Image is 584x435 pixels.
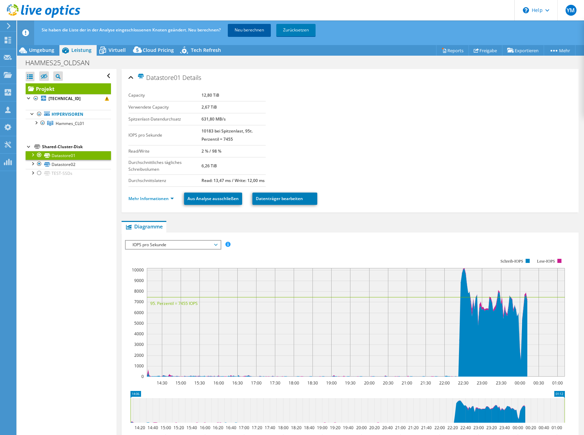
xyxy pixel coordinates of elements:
text: 16:40 [225,425,236,431]
a: Aus Analyse ausschließen [184,193,242,205]
text: 01:00 [552,380,562,386]
b: 631,80 MB/s [201,116,226,122]
span: Virtuell [109,47,126,53]
a: Reports [436,45,469,56]
text: 23:20 [486,425,497,431]
text: 00:30 [533,380,544,386]
span: Datastore01 [137,73,181,81]
b: 2,67 TiB [201,104,217,110]
text: 5000 [134,320,144,326]
text: 18:00 [278,425,288,431]
text: 14:30 [156,380,167,386]
a: Mehr Informationen [128,196,174,201]
text: 23:40 [499,425,510,431]
span: Tech Refresh [191,47,221,53]
text: 00:20 [525,425,536,431]
text: 16:30 [232,380,242,386]
label: Capacity [128,92,202,99]
text: 21:00 [401,380,412,386]
label: Durchschnittliches tägliches Schreibvolumen [128,159,202,173]
b: Read: 13,47 ms / Write: 12,00 ms [201,178,265,183]
label: Read/Write [128,148,202,155]
text: 9000 [134,278,144,283]
text: 23:00 [473,425,484,431]
text: 18:30 [307,380,318,386]
text: 00:00 [514,380,525,386]
span: IOPS pro Sekunde [129,241,217,249]
text: 1000 [134,363,144,369]
div: Shared-Cluster-Disk [42,143,111,151]
a: TEST-SSDs [26,169,111,178]
text: 18:20 [291,425,301,431]
a: [TECHNICAL_ID] [26,94,111,103]
label: Spitzenlast-Datendurchsatz [128,116,202,123]
text: Lese-IOPS [537,259,555,264]
text: 20:00 [356,425,366,431]
b: 10183 bei Spitzenlast, 95t. Perzentil = 7455 [201,128,253,142]
text: 19:40 [343,425,353,431]
text: 21:30 [420,380,431,386]
a: Datenträger bearbeiten [252,193,317,205]
a: Hammes_CL01 [26,119,111,128]
label: Durchschnittslatenz [128,177,202,184]
text: 00:00 [512,425,523,431]
text: 3000 [134,341,144,347]
span: Details [182,73,201,82]
text: 15:40 [186,425,197,431]
text: 16:00 [213,380,224,386]
text: 8000 [134,288,144,294]
text: 20:20 [369,425,379,431]
span: Cloud Pricing [143,47,174,53]
text: 00:40 [538,425,549,431]
text: 15:00 [160,425,171,431]
a: Hypervisoren [26,110,111,119]
text: 22:40 [460,425,471,431]
text: 19:30 [345,380,355,386]
text: 17:20 [251,425,262,431]
text: 18:40 [304,425,314,431]
a: Freigabe [469,45,502,56]
text: 95. Perzentil = 7455 IOPS [150,300,198,306]
span: Leistung [71,47,92,53]
text: 01:00 [551,425,562,431]
b: 12,80 TiB [201,92,219,98]
a: Zurücksetzen [276,24,316,36]
text: 19:20 [330,425,340,431]
b: 2 % / 98 % [201,148,221,154]
text: 22:00 [439,380,449,386]
text: 14:20 [134,425,145,431]
text: 19:00 [317,425,327,431]
text: 21:20 [408,425,418,431]
text: 4000 [134,331,144,337]
text: 0 [141,374,144,379]
text: 17:40 [264,425,275,431]
text: 15:30 [194,380,205,386]
text: 17:00 [238,425,249,431]
b: 6,26 TiB [201,163,217,169]
span: Hammes_CL01 [56,121,84,126]
b: [TECHNICAL_ID] [48,96,81,101]
label: IOPS pro Sekunde [128,132,202,139]
text: 22:00 [434,425,445,431]
text: 14:40 [147,425,158,431]
a: Mehr [544,45,575,56]
a: Datastore01 [26,151,111,160]
h1: HAMMES25_OLDSAN [22,59,100,67]
text: 7000 [134,299,144,305]
label: Verwendete Capacity [128,104,202,111]
text: 16:00 [199,425,210,431]
text: 20:00 [364,380,374,386]
text: 16:20 [212,425,223,431]
text: 17:30 [269,380,280,386]
a: Exportieren [502,45,544,56]
svg: \n [523,7,529,13]
text: 19:00 [326,380,336,386]
text: 2000 [134,352,144,358]
text: 22:20 [447,425,458,431]
span: YM [566,5,576,16]
text: 6000 [134,310,144,315]
span: Diagramme [125,223,163,230]
text: 18:00 [288,380,299,386]
a: Projekt [26,83,111,94]
text: 15:20 [173,425,184,431]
